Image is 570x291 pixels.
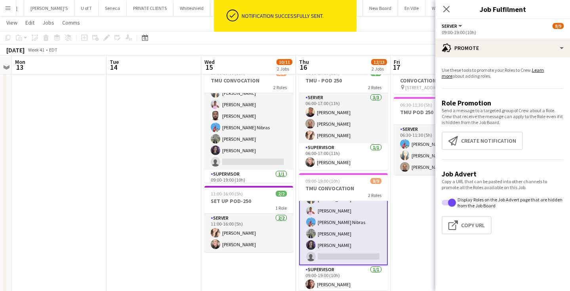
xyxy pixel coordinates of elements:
[442,67,544,79] a: Learn more
[204,65,293,183] app-job-card: 09:00-19:00 (10h)8/9TMU CONVOCATION2 RolesSERVER2A7/809:00-19:00 (10h)[PERSON_NAME][PERSON_NAME][...
[442,67,564,79] p: Use these tools to promote your Roles to Crew. about adding roles.
[372,66,387,72] div: 2 Jobs
[24,0,74,16] button: [PERSON_NAME]'S
[371,59,387,65] span: 12/13
[204,197,293,205] h3: SET UP POD-250
[59,17,83,28] a: Comms
[456,197,564,209] label: Display Roles on the Job Advert page that are hidden from the Job Board
[26,47,46,53] span: Week 41
[204,214,293,252] app-card-role: SERVER2/211:00-16:00 (5h)[PERSON_NAME][PERSON_NAME]
[299,156,388,265] app-card-role: [PERSON_NAME][PERSON_NAME][PERSON_NAME][PERSON_NAME][PERSON_NAME] Nibras[PERSON_NAME][PERSON_NAME]
[39,17,57,28] a: Jobs
[127,0,173,16] button: PRIVATE CLIENTS
[442,178,564,190] p: Copy a URL that can be pasted into other channels to promote all the Roles available on this Job.
[299,143,388,170] app-card-role: SUPERVISOR1/106:00-17:00 (11h)[PERSON_NAME]
[299,77,388,84] h3: TMU - POD 250
[553,23,564,29] span: 8/9
[6,19,17,26] span: View
[435,4,570,14] h3: Job Fulfilment
[299,173,388,291] app-job-card: 09:00-19:00 (10h)8/9TMU CONVOCATION2 Roles[PERSON_NAME][PERSON_NAME][PERSON_NAME][PERSON_NAME][PE...
[370,178,381,184] span: 8/9
[210,0,267,16] button: Presidential Gourmet
[275,205,287,211] span: 1 Role
[442,216,492,234] button: Copy Url
[62,19,80,26] span: Comms
[394,58,400,65] span: Fri
[299,93,388,143] app-card-role: SERVER3/306:00-17:00 (11h)[PERSON_NAME][PERSON_NAME][PERSON_NAME]
[276,59,292,65] span: 10/11
[273,84,287,90] span: 2 Roles
[42,19,54,26] span: Jobs
[204,58,215,65] span: Wed
[25,19,34,26] span: Edit
[368,84,381,90] span: 2 Roles
[277,66,292,72] div: 2 Jobs
[405,84,444,90] span: [STREET_ADDRESS]
[49,47,57,53] div: EDT
[442,23,457,29] span: SERVER
[6,46,25,54] div: [DATE]
[211,191,243,197] span: 11:00-16:00 (5h)
[299,58,309,65] span: Thu
[394,97,482,175] app-job-card: 06:30-11:30 (5h)3/3TMU POD 2501 RoleSERVER3/306:30-11:30 (5h)[PERSON_NAME] Nibras[PERSON_NAME][PE...
[298,63,309,72] span: 16
[305,178,340,184] span: 09:00-19:00 (10h)
[204,186,293,252] app-job-card: 11:00-16:00 (5h)2/2SET UP POD-2501 RoleSERVER2/211:00-16:00 (5h)[PERSON_NAME][PERSON_NAME]
[394,109,482,116] h3: TMU POD 250
[173,0,210,16] button: Whiteshield
[99,0,127,16] button: Seneca
[425,0,482,16] button: Willow Springs Winery
[276,191,287,197] span: 2/2
[109,63,119,72] span: 14
[299,65,388,170] app-job-card: 06:00-17:00 (11h)4/4TMU - POD 2502 RolesSERVER3/306:00-17:00 (11h)[PERSON_NAME][PERSON_NAME][PERS...
[442,98,564,107] h3: Role Promotion
[368,192,381,198] span: 2 Roles
[400,102,432,108] span: 06:30-11:30 (5h)
[394,65,482,94] app-job-card: CONVOCATIONS [STREET_ADDRESS]
[74,0,99,16] button: U of T
[394,125,482,175] app-card-role: SERVER3/306:30-11:30 (5h)[PERSON_NAME] Nibras[PERSON_NAME][PERSON_NAME]
[110,58,119,65] span: Tue
[299,185,388,192] h3: TMU CONVOCATION
[442,132,523,150] button: Create notification
[394,77,482,84] h3: CONVOCATIONS
[203,63,215,72] span: 15
[363,0,398,16] button: New Board
[3,17,21,28] a: View
[442,169,564,178] h3: Job Advert
[204,62,293,170] app-card-role: SERVER2A7/809:00-19:00 (10h)[PERSON_NAME][PERSON_NAME][PERSON_NAME][PERSON_NAME][PERSON_NAME] Nib...
[435,38,570,57] div: Promote
[398,0,425,16] button: En Ville
[242,12,353,19] div: Notification successfully sent.
[15,58,25,65] span: Mon
[14,63,25,72] span: 13
[442,23,463,29] button: SERVER
[22,17,38,28] a: Edit
[442,107,564,125] p: Send a message to a targeted group of Crew about a Role. Crew that receive the message can apply ...
[393,63,400,72] span: 17
[204,77,293,84] h3: TMU CONVOCATION
[204,170,293,197] app-card-role: SUPERVISOR1/109:00-19:00 (10h)
[442,29,564,35] div: 09:00-19:00 (10h)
